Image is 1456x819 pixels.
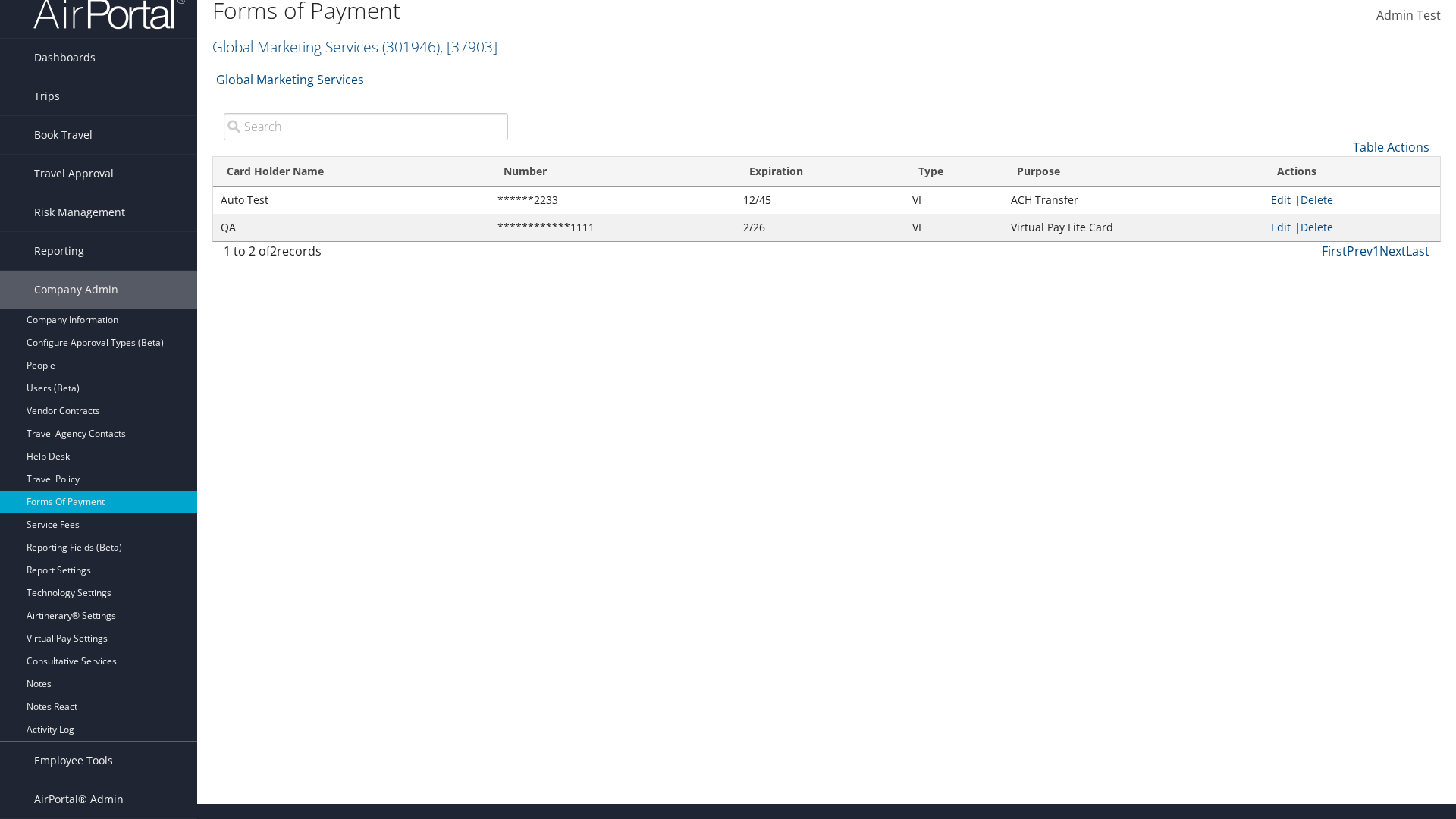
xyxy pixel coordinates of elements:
th: Type [905,157,1003,187]
span: Travel Approval [34,155,114,193]
a: Prev [1347,243,1373,259]
a: First [1322,243,1347,259]
td: VI [905,214,1003,241]
a: Delete [1301,193,1333,207]
span: AirPortal® Admin [34,780,124,818]
th: Actions [1263,157,1440,187]
span: Book Travel [34,116,93,154]
a: 1 [1373,243,1379,259]
span: Company Admin [34,271,118,309]
a: Global Marketing Services [216,64,364,95]
th: Number [490,157,736,187]
td: Auto Test [213,187,490,214]
input: Search [224,113,508,140]
th: Card Holder Name [213,157,490,187]
th: Expiration: activate to sort column ascending [736,157,905,187]
a: Global Marketing Services [212,36,497,57]
a: Edit [1271,193,1291,207]
td: ACH Transfer [1003,187,1263,214]
span: Risk Management [34,193,125,231]
th: Purpose: activate to sort column descending [1003,157,1263,187]
span: Dashboards [34,39,96,77]
span: Admin Test [1376,7,1441,24]
td: QA [213,214,490,241]
td: 2/26 [736,214,905,241]
a: Next [1379,243,1406,259]
span: ( 301946 ) [382,36,440,57]
td: VI [905,187,1003,214]
td: 12/45 [736,187,905,214]
a: Delete [1301,220,1333,234]
a: Last [1406,243,1429,259]
a: Edit [1271,220,1291,234]
td: Virtual Pay Lite Card [1003,214,1263,241]
span: Reporting [34,232,84,270]
td: | [1263,187,1440,214]
span: 2 [270,243,277,259]
span: , [ 37903 ] [440,36,497,57]
span: Trips [34,77,60,115]
a: Table Actions [1353,139,1429,155]
span: Employee Tools [34,742,113,780]
td: | [1263,214,1440,241]
div: 1 to 2 of records [224,242,508,268]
